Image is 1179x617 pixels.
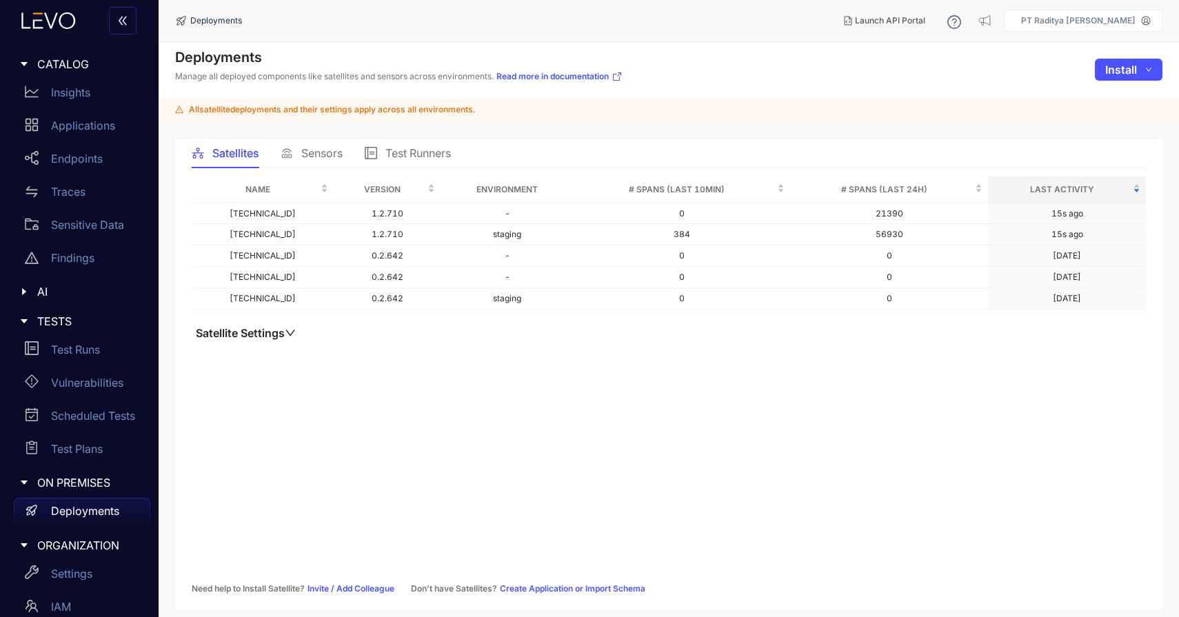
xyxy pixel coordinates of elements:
span: 0 [887,250,892,261]
span: Install [1105,63,1137,76]
th: Name [192,176,334,203]
button: Satellite Settingsdown [192,326,300,340]
a: Sensitive Data [14,211,150,244]
td: - [441,203,574,225]
span: All satellite deployments and their settings apply across all environments. [189,105,475,114]
th: Environment [441,176,574,203]
span: Satellites [212,147,259,159]
span: # Spans (last 10min) [580,182,774,197]
a: Create Application or Import Schema [500,584,645,594]
span: Deployments [190,16,242,26]
span: Version [339,182,425,197]
span: 0 [679,272,685,282]
span: caret-right [19,59,29,69]
span: swap [25,185,39,199]
span: # Spans (last 24h) [796,182,972,197]
span: Sensors [301,147,343,159]
span: warning [175,105,183,114]
span: Need help to Install Satellite? [192,584,305,594]
span: team [25,599,39,613]
div: [DATE] [1053,294,1081,303]
span: warning [25,251,39,265]
div: 15s ago [1051,209,1083,219]
td: [TECHNICAL_ID] [192,224,334,245]
span: caret-right [19,540,29,550]
p: Test Plans [51,443,103,455]
p: Applications [51,119,115,132]
div: ORGANIZATION [8,531,150,560]
p: Findings [51,252,94,264]
th: # Spans (last 24h) [790,176,988,203]
a: Invite / Add Colleague [308,584,394,594]
span: Name [197,182,318,197]
a: Read more in documentation [496,71,623,82]
span: down [1145,66,1152,74]
td: - [441,245,574,267]
span: caret-right [19,478,29,487]
span: caret-right [19,287,29,296]
span: Last Activity [994,182,1130,197]
div: 15s ago [1051,230,1083,239]
a: Scheduled Tests [14,402,150,435]
div: AI [8,277,150,306]
div: [DATE] [1053,272,1081,282]
a: Deployments [14,498,150,531]
span: double-left [117,15,128,28]
td: staging [441,224,574,245]
button: Installdown [1095,59,1162,81]
p: Settings [51,567,92,580]
div: [DATE] [1053,251,1081,261]
p: Deployments [51,505,119,517]
td: 0.2.642 [334,288,441,310]
span: 21390 [876,208,903,219]
p: IAM [51,600,71,613]
a: Findings [14,244,150,277]
td: 0.2.642 [334,245,441,267]
td: [TECHNICAL_ID] [192,245,334,267]
th: Version [334,176,441,203]
a: Insights [14,79,150,112]
span: 0 [887,272,892,282]
span: Don’t have Satellites? [411,584,497,594]
a: Vulnerabilities [14,369,150,402]
span: caret-right [19,316,29,326]
span: ORGANIZATION [37,539,139,552]
span: 56930 [876,229,903,239]
p: Vulnerabilities [51,376,123,389]
a: Test Runs [14,336,150,369]
div: ON PREMISES [8,468,150,497]
a: Applications [14,112,150,145]
h4: Deployments [175,49,623,65]
a: Traces [14,178,150,211]
span: AI [37,285,139,298]
p: Traces [51,185,85,198]
td: [TECHNICAL_ID] [192,267,334,288]
p: Test Runs [51,343,100,356]
p: Insights [51,86,90,99]
span: 0 [679,250,685,261]
span: 0 [887,293,892,303]
button: double-left [109,7,137,34]
a: Settings [14,560,150,593]
div: TESTS [8,307,150,336]
button: Launch API Portal [833,10,936,32]
p: Scheduled Tests [51,409,135,422]
span: TESTS [37,315,139,327]
a: Test Plans [14,435,150,468]
td: 0.2.642 [334,267,441,288]
span: CATALOG [37,58,139,70]
span: ON PREMISES [37,476,139,489]
td: 1.2.710 [334,203,441,225]
span: Launch API Portal [855,16,925,26]
span: 0 [679,208,685,219]
td: - [441,267,574,288]
td: [TECHNICAL_ID] [192,288,334,310]
span: down [285,327,296,338]
span: Test Runners [385,147,451,159]
div: CATALOG [8,50,150,79]
td: staging [441,288,574,310]
span: 0 [679,293,685,303]
td: 1.2.710 [334,224,441,245]
p: Manage all deployed components like satellites and sensors across environments. [175,71,623,82]
p: Endpoints [51,152,103,165]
